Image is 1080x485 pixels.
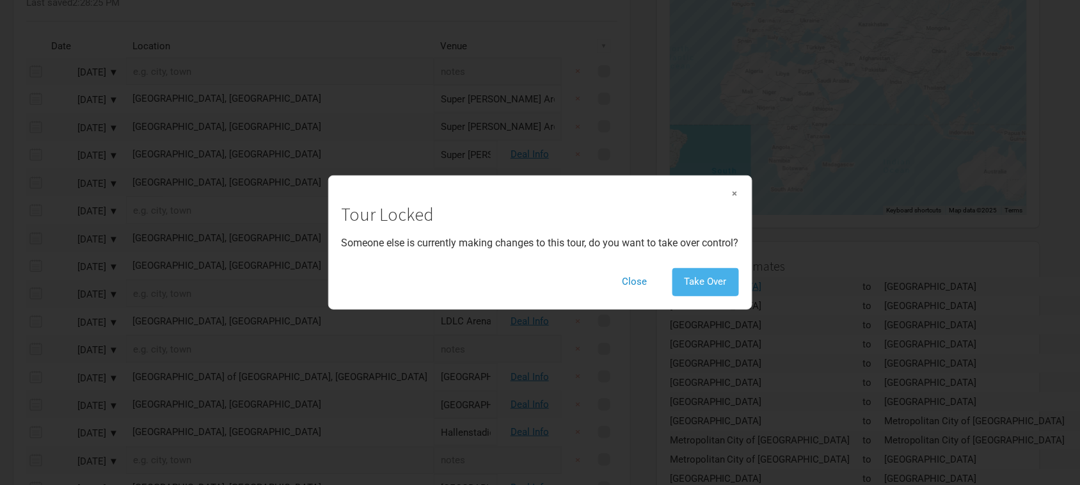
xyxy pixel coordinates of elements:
[342,237,739,249] p: Someone else is currently making changes to this tour, do you want to take over control?
[672,268,739,296] button: Take Over
[610,268,660,296] button: Close
[731,186,739,200] span: ×
[342,205,739,225] h1: Tour Locked
[685,276,727,287] span: Take Over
